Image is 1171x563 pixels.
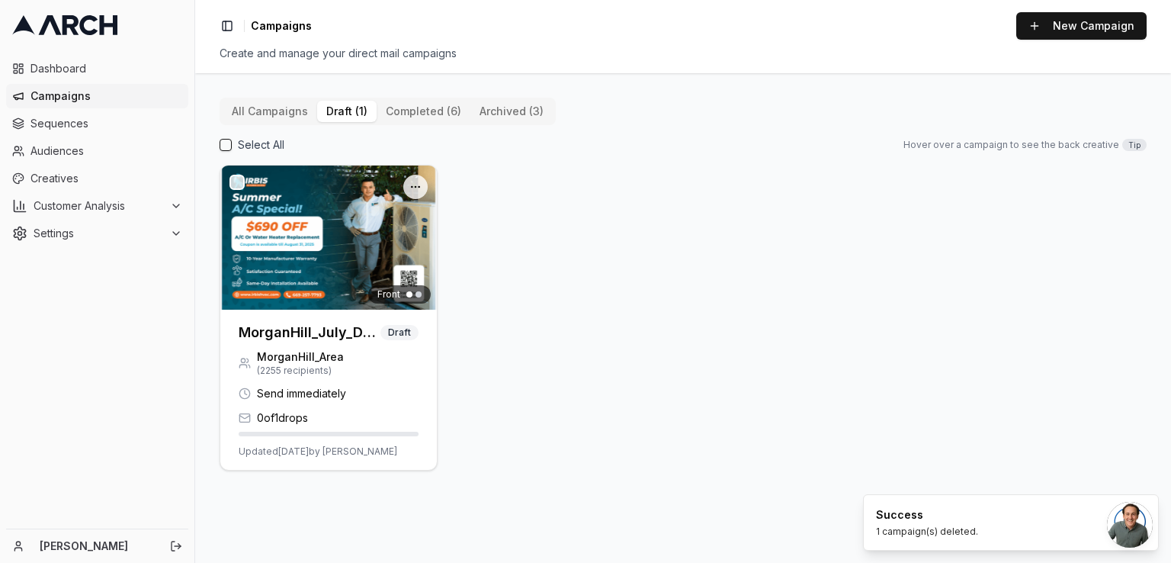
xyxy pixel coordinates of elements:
[251,18,312,34] span: Campaigns
[6,139,188,163] a: Audiences
[6,111,188,136] a: Sequences
[380,325,419,340] span: Draft
[377,288,400,301] span: Front
[238,137,284,153] label: Select All
[257,386,346,401] span: Send immediately
[223,101,317,122] button: All Campaigns
[220,46,1147,61] div: Create and manage your direct mail campaigns
[30,116,182,131] span: Sequences
[1122,139,1147,151] span: Tip
[30,143,182,159] span: Audiences
[30,88,182,104] span: Campaigns
[257,349,344,365] span: MorganHill_Area
[1107,502,1153,548] div: Open chat
[30,61,182,76] span: Dashboard
[6,56,188,81] a: Dashboard
[876,526,978,538] div: 1 campaign(s) deleted.
[6,84,188,108] a: Campaigns
[377,101,470,122] button: completed (6)
[239,322,380,343] h3: MorganHill_July_Drop (Copy)
[239,446,397,458] span: Updated [DATE] by [PERSON_NAME]
[257,365,344,377] span: ( 2255 recipients)
[6,194,188,218] button: Customer Analysis
[251,18,312,34] nav: breadcrumb
[30,171,182,186] span: Creatives
[903,139,1119,151] span: Hover over a campaign to see the back creative
[220,166,437,310] img: Front creative for MorganHill_July_Drop (Copy)
[257,410,308,426] span: 0 of 1 drops
[876,507,978,523] div: Success
[1016,12,1147,40] button: New Campaign
[165,536,187,557] button: Log out
[470,101,553,122] button: archived (3)
[317,101,377,122] button: draft (1)
[34,226,164,241] span: Settings
[6,166,188,191] a: Creatives
[34,198,164,214] span: Customer Analysis
[40,539,153,554] a: [PERSON_NAME]
[6,221,188,246] button: Settings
